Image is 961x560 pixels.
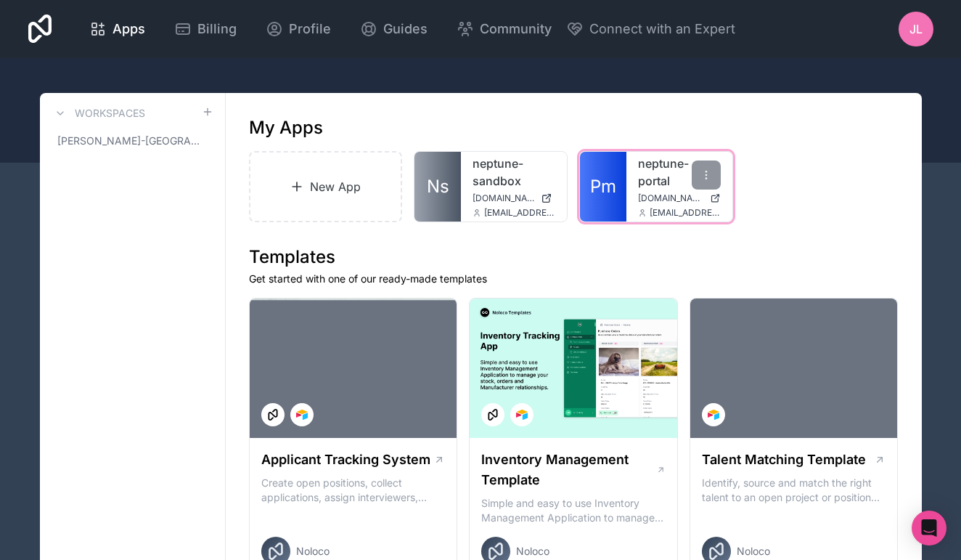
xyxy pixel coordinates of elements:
a: Guides [348,13,439,45]
a: neptune-sandbox [473,155,555,190]
a: [DOMAIN_NAME] [638,192,721,204]
h1: My Apps [249,116,323,139]
h1: Templates [249,245,899,269]
span: Community [480,19,552,39]
a: Pm [580,152,626,222]
img: Airtable Logo [296,409,308,421]
a: New App [249,151,403,222]
button: Connect with an Expert [566,19,735,39]
a: Billing [163,13,248,45]
span: Noloco [296,544,330,559]
h1: Talent Matching Template [702,450,866,470]
h1: Inventory Management Template [481,450,655,490]
div: Open Intercom Messenger [912,511,946,545]
span: Guides [383,19,428,39]
span: Connect with an Expert [589,19,735,39]
a: Apps [78,13,157,45]
a: [PERSON_NAME]-[GEOGRAPHIC_DATA]-workspace [52,128,213,154]
a: Profile [254,13,343,45]
h1: Applicant Tracking System [261,450,430,470]
span: Apps [113,19,145,39]
span: JL [909,20,923,38]
span: Noloco [516,544,549,559]
span: [EMAIL_ADDRESS][DOMAIN_NAME] [484,207,555,219]
a: [DOMAIN_NAME] [473,192,555,204]
span: [DOMAIN_NAME] [473,192,535,204]
span: [EMAIL_ADDRESS][PERSON_NAME][DOMAIN_NAME] [650,207,721,219]
span: Profile [289,19,331,39]
a: Community [445,13,563,45]
a: neptune-portal [638,155,721,190]
p: Identify, source and match the right talent to an open project or position with our Talent Matchi... [702,476,886,505]
span: Pm [590,175,616,198]
span: [DOMAIN_NAME] [638,192,704,204]
img: Airtable Logo [516,409,528,421]
a: Ns [414,152,461,222]
p: Get started with one of our ready-made templates [249,272,899,286]
img: Airtable Logo [708,409,719,421]
p: Simple and easy to use Inventory Management Application to manage your stock, orders and Manufact... [481,496,666,525]
span: Noloco [737,544,770,559]
span: [PERSON_NAME]-[GEOGRAPHIC_DATA]-workspace [57,134,202,148]
a: Workspaces [52,105,145,122]
h3: Workspaces [75,106,145,121]
span: Billing [197,19,237,39]
span: Ns [427,175,449,198]
p: Create open positions, collect applications, assign interviewers, centralise candidate feedback a... [261,476,446,505]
